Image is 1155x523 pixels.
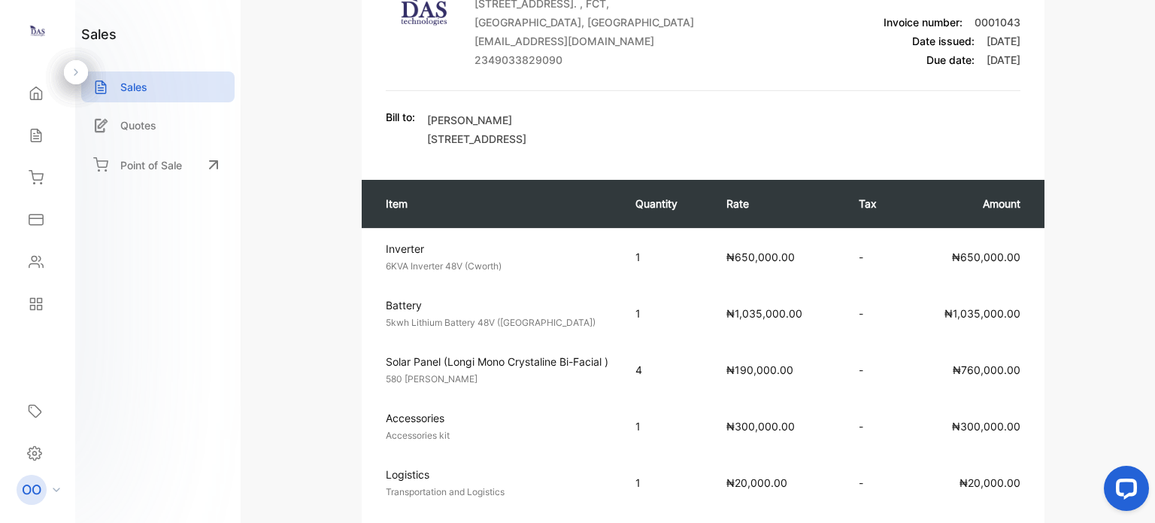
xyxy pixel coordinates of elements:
[635,306,696,321] p: 1
[726,251,795,263] span: ₦650,000.00
[386,196,605,211] p: Item
[386,297,608,313] p: Battery
[427,112,526,128] p: [PERSON_NAME]
[859,418,889,434] p: -
[81,148,235,181] a: Point of Sale
[386,485,608,499] p: Transportation and Logistics
[386,429,608,442] p: Accessories kit
[859,306,889,321] p: -
[386,316,608,330] p: 5kwh Lithium Battery 48V ([GEOGRAPHIC_DATA])
[926,53,975,66] span: Due date:
[386,354,608,369] p: Solar Panel (Longi Mono Crystaline Bi-Facial )
[987,35,1020,47] span: [DATE]
[386,241,608,257] p: Inverter
[427,132,526,145] span: [STREET_ADDRESS]
[1092,460,1155,523] iframe: LiveChat chat widget
[726,307,802,320] span: ₦1,035,000.00
[386,109,415,125] p: Bill to:
[944,307,1020,320] span: ₦1,035,000.00
[952,251,1020,263] span: ₦650,000.00
[726,196,829,211] p: Rate
[81,110,235,141] a: Quotes
[859,196,889,211] p: Tax
[635,196,696,211] p: Quantity
[919,196,1020,211] p: Amount
[987,53,1020,66] span: [DATE]
[635,475,696,491] p: 1
[81,71,235,102] a: Sales
[386,372,608,386] p: 580 [PERSON_NAME]
[952,420,1020,433] span: ₦300,000.00
[120,157,182,173] p: Point of Sale
[726,476,787,489] span: ₦20,000.00
[953,363,1020,376] span: ₦760,000.00
[975,16,1020,29] span: 0001043
[884,16,962,29] span: Invoice number:
[474,14,694,30] p: [GEOGRAPHIC_DATA], [GEOGRAPHIC_DATA]
[635,249,696,265] p: 1
[474,52,694,68] p: 2349033829090
[912,35,975,47] span: Date issued:
[386,467,608,482] p: Logistics
[635,362,696,378] p: 4
[81,24,117,44] h1: sales
[859,249,889,265] p: -
[22,480,41,500] p: OO
[635,418,696,434] p: 1
[726,363,793,376] span: ₦190,000.00
[386,260,608,273] p: 6KVA Inverter 48V (Cworth)
[26,20,49,42] img: logo
[386,410,608,426] p: Accessories
[859,362,889,378] p: -
[120,79,147,95] p: Sales
[726,420,795,433] span: ₦300,000.00
[959,476,1020,489] span: ₦20,000.00
[474,33,694,49] p: [EMAIL_ADDRESS][DOMAIN_NAME]
[859,475,889,491] p: -
[120,117,156,133] p: Quotes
